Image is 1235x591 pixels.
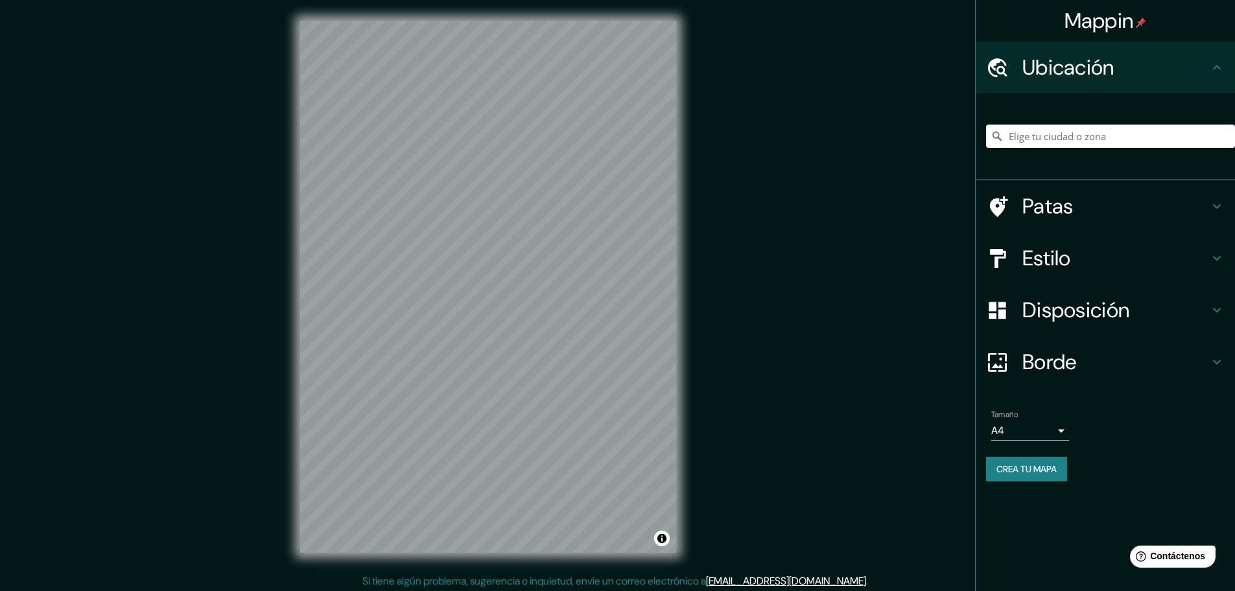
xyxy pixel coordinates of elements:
[870,573,873,588] font: .
[1022,348,1077,376] font: Borde
[976,42,1235,93] div: Ubicación
[1022,193,1074,220] font: Patas
[976,336,1235,388] div: Borde
[868,573,870,588] font: .
[986,125,1235,148] input: Elige tu ciudad o zona
[1120,540,1221,577] iframe: Lanzador de widgets de ayuda
[866,574,868,588] font: .
[976,284,1235,336] div: Disposición
[991,424,1004,437] font: A4
[1022,296,1129,324] font: Disposición
[991,409,1018,420] font: Tamaño
[300,21,676,553] canvas: Mapa
[1136,18,1146,28] img: pin-icon.png
[996,463,1057,475] font: Crea tu mapa
[991,420,1069,441] div: A4
[986,457,1067,481] button: Crea tu mapa
[976,232,1235,284] div: Estilo
[362,574,706,588] font: Si tiene algún problema, sugerencia o inquietud, envíe un correo electrónico a
[1064,7,1134,34] font: Mappin
[976,180,1235,232] div: Patas
[654,531,670,546] button: Activar o desactivar atribución
[706,574,866,588] a: [EMAIL_ADDRESS][DOMAIN_NAME]
[1022,54,1114,81] font: Ubicación
[1022,245,1071,272] font: Estilo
